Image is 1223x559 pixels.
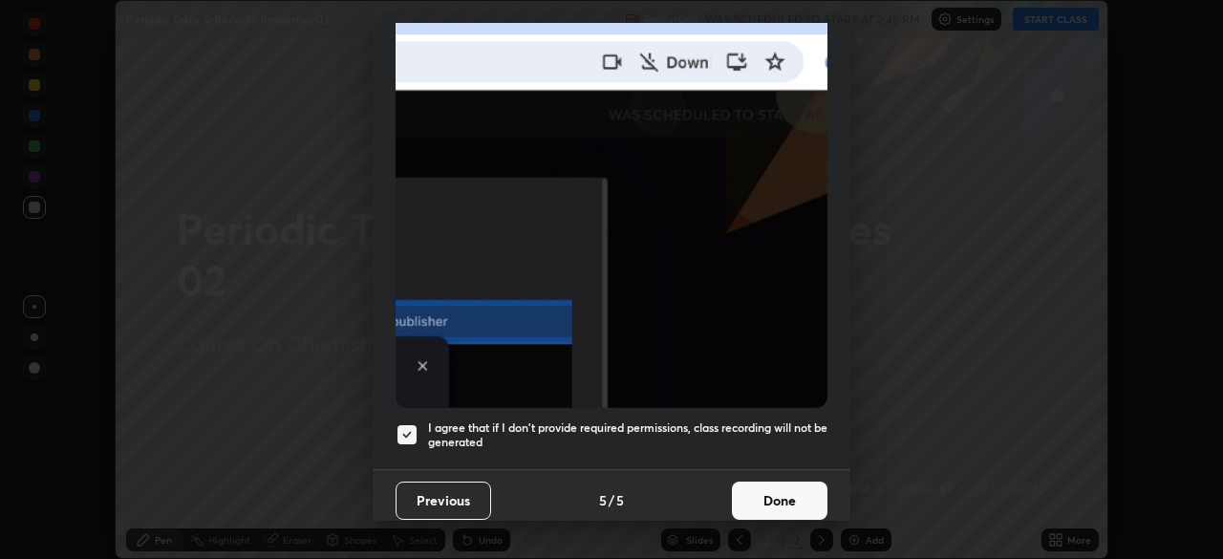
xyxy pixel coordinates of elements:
[428,420,827,450] h5: I agree that if I don't provide required permissions, class recording will not be generated
[609,490,614,510] h4: /
[616,490,624,510] h4: 5
[396,482,491,520] button: Previous
[732,482,827,520] button: Done
[599,490,607,510] h4: 5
